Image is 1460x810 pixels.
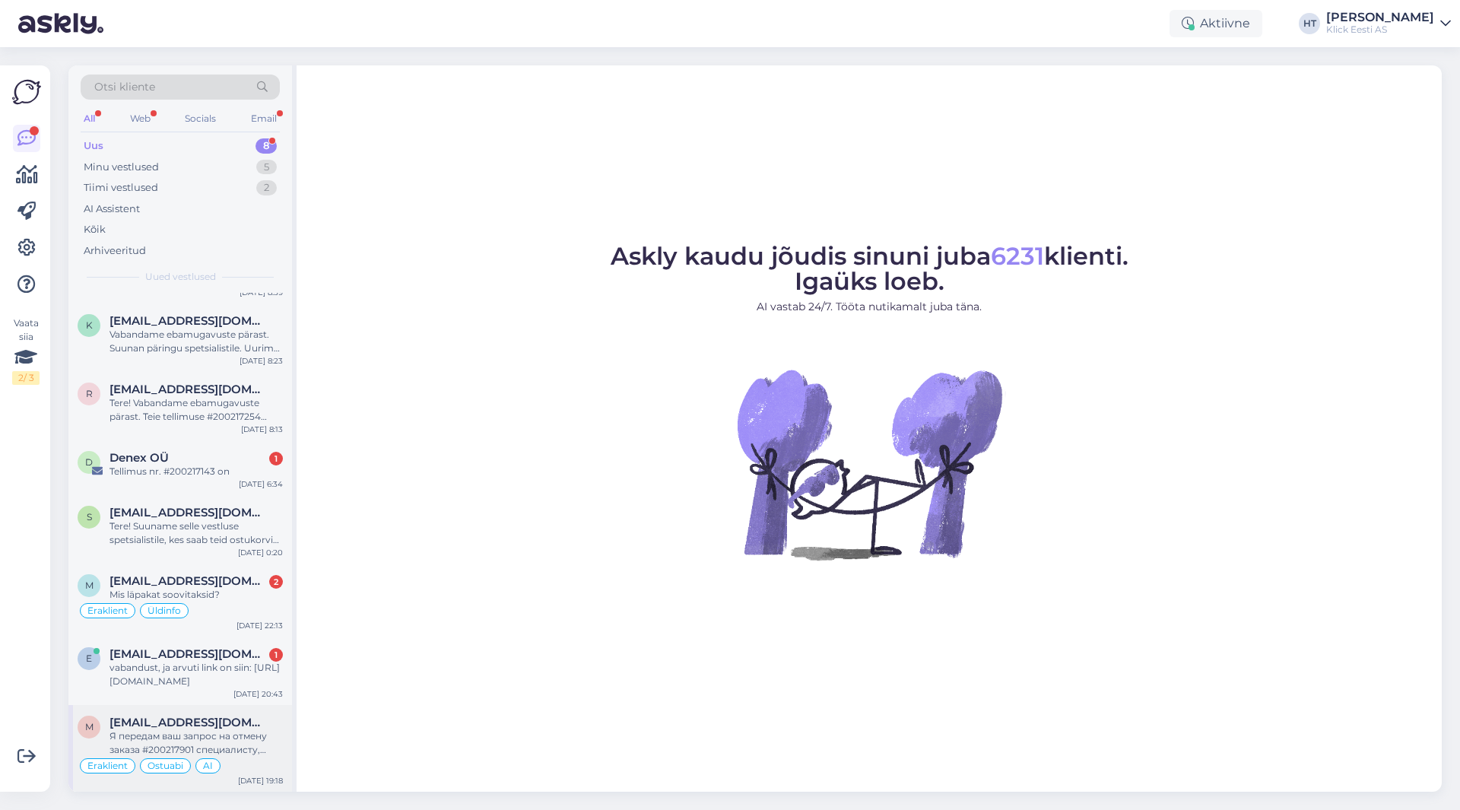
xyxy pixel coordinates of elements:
div: [PERSON_NAME] [1326,11,1434,24]
div: [DATE] 6:34 [239,478,283,490]
div: Tere! Suuname selle vestluse spetsialistile, kes saab teid ostukorvi toote kustutamise probleemig... [109,519,283,547]
span: Eraklient [87,606,128,615]
div: Uus [84,138,103,154]
div: AI Assistent [84,202,140,217]
div: [DATE] 20:43 [233,688,283,700]
div: Minu vestlused [84,160,159,175]
div: Arhiveeritud [84,243,146,259]
div: Kõik [84,222,106,237]
span: raineronne123@gmail.com [109,383,268,396]
div: [DATE] 8:23 [240,355,283,367]
div: Vaata siia [12,316,40,385]
div: 1 [269,452,283,465]
div: [DATE] 8:59 [240,287,283,298]
span: s [87,511,92,523]
span: Ostuabi [148,761,183,770]
div: Vabandame ebamugavuste pärast. Suunan päringu spetsialistile. Uurime ja anname teile esimesel või... [109,328,283,355]
span: Üldinfo [148,606,181,615]
span: Muugamarek0@gmail.com [109,574,268,588]
div: All [81,109,98,129]
div: 2 [256,180,277,195]
span: elinaisphoto@gmail.com [109,647,268,661]
div: [DATE] 19:18 [238,775,283,786]
div: Web [127,109,154,129]
div: Socials [182,109,219,129]
img: No Chat active [732,327,1006,601]
span: Denex OÜ [109,451,169,465]
div: Я передам ваш запрос на отмену заказа #200217901 специалисту, который свяжется с вами для дальней... [109,729,283,757]
div: Tiimi vestlused [84,180,158,195]
span: Malihka.m@mail.ru [109,716,268,729]
div: [DATE] 8:13 [241,424,283,435]
span: 6231 [991,241,1044,271]
span: M [85,580,94,591]
div: 5 [256,160,277,175]
span: K [86,319,93,331]
div: Tere! Vabandame ebamugavuste pärast. Teie tellimuse #200217254 osas suunatakse päring spetsialist... [109,396,283,424]
img: Askly Logo [12,78,41,106]
p: AI vastab 24/7. Tööta nutikamalt juba täna. [611,299,1128,315]
span: Kertusoon@gmail.com [109,314,268,328]
span: e [86,653,92,664]
span: AI [203,761,213,770]
span: Uued vestlused [145,270,216,284]
div: 8 [255,138,277,154]
span: Eraklient [87,761,128,770]
div: Klick Eesti AS [1326,24,1434,36]
div: [DATE] 0:20 [238,547,283,558]
span: D [85,456,93,468]
div: 2 [269,575,283,589]
div: 2 / 3 [12,371,40,385]
div: Mis läpakat soovitaksid? [109,588,283,602]
div: vabandust, ja arvuti link on siin: [URL][DOMAIN_NAME] [109,661,283,688]
span: r [86,388,93,399]
div: [DATE] 22:13 [236,620,283,631]
div: Email [248,109,280,129]
span: M [85,721,94,732]
span: sander.ristimagi@hotmail.com [109,506,268,519]
div: 1 [269,648,283,662]
span: Otsi kliente [94,79,155,95]
div: HT [1299,13,1320,34]
div: Tellimus nr. #200217143 on [109,465,283,478]
span: Askly kaudu jõudis sinuni juba klienti. Igaüks loeb. [611,241,1128,296]
div: Aktiivne [1170,10,1262,37]
a: [PERSON_NAME]Klick Eesti AS [1326,11,1451,36]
